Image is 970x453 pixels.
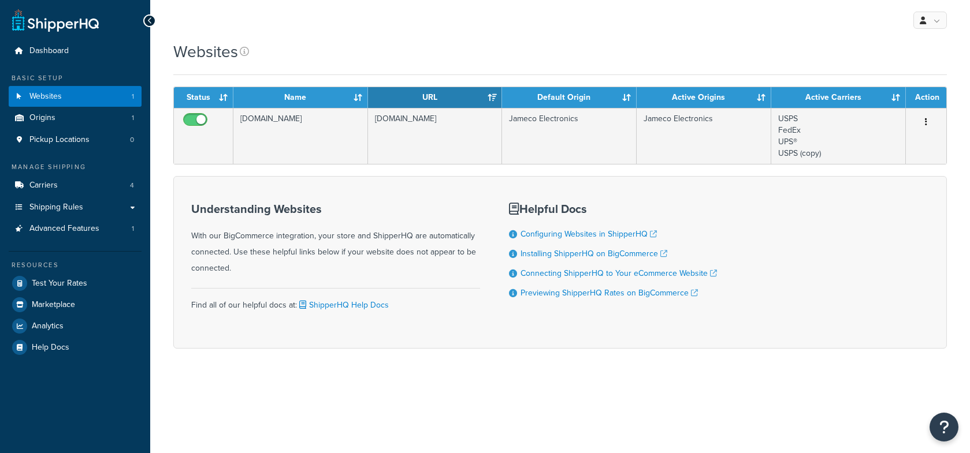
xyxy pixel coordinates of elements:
[930,413,958,441] button: Open Resource Center
[32,343,69,353] span: Help Docs
[9,107,142,129] a: Origins 1
[906,87,946,108] th: Action
[637,87,771,108] th: Active Origins: activate to sort column ascending
[771,108,906,164] td: USPS FedEx UPS® USPS (copy)
[502,87,637,108] th: Default Origin: activate to sort column ascending
[9,129,142,151] a: Pickup Locations 0
[29,135,90,145] span: Pickup Locations
[32,321,64,331] span: Analytics
[502,108,637,164] td: Jameco Electronics
[9,162,142,172] div: Manage Shipping
[9,197,142,218] a: Shipping Rules
[174,87,233,108] th: Status: activate to sort column ascending
[29,224,99,234] span: Advanced Features
[9,107,142,129] li: Origins
[9,175,142,196] li: Carriers
[132,113,134,123] span: 1
[9,40,142,62] a: Dashboard
[29,113,55,123] span: Origins
[9,218,142,239] li: Advanced Features
[521,287,698,299] a: Previewing ShipperHQ Rates on BigCommerce
[521,248,667,260] a: Installing ShipperHQ on BigCommerce
[132,224,134,234] span: 1
[233,108,368,164] td: [DOMAIN_NAME]
[9,273,142,294] a: Test Your Rates
[9,86,142,107] a: Websites 1
[191,203,480,276] div: With our BigCommerce integration, your store and ShipperHQ are automatically connected. Use these...
[191,288,480,313] div: Find all of our helpful docs at:
[9,260,142,270] div: Resources
[368,108,503,164] td: [DOMAIN_NAME]
[12,9,99,32] a: ShipperHQ Home
[9,86,142,107] li: Websites
[521,267,717,279] a: Connecting ShipperHQ to Your eCommerce Website
[509,203,717,215] h3: Helpful Docs
[32,279,87,289] span: Test Your Rates
[9,218,142,239] a: Advanced Features 1
[29,203,83,212] span: Shipping Rules
[771,87,906,108] th: Active Carriers: activate to sort column ascending
[233,87,368,108] th: Name: activate to sort column ascending
[130,135,134,145] span: 0
[9,337,142,358] a: Help Docs
[521,228,657,240] a: Configuring Websites in ShipperHQ
[132,92,134,102] span: 1
[191,203,480,215] h3: Understanding Websites
[297,299,389,311] a: ShipperHQ Help Docs
[9,129,142,151] li: Pickup Locations
[32,300,75,310] span: Marketplace
[9,316,142,336] a: Analytics
[9,175,142,196] a: Carriers 4
[173,40,238,63] h1: Websites
[9,294,142,315] a: Marketplace
[29,92,62,102] span: Websites
[368,87,503,108] th: URL: activate to sort column ascending
[9,73,142,83] div: Basic Setup
[130,181,134,190] span: 4
[29,181,58,190] span: Carriers
[29,46,69,56] span: Dashboard
[637,108,771,164] td: Jameco Electronics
